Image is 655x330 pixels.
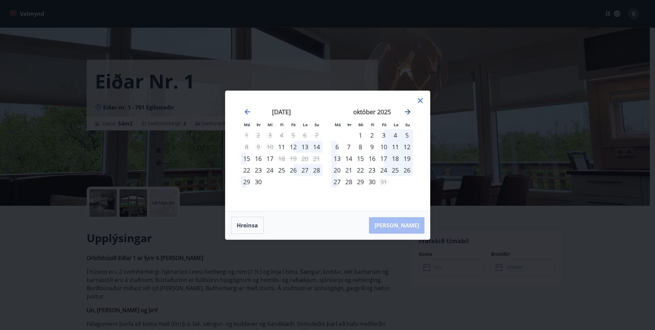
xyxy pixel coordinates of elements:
td: Choose fimmtudagur, 9. október 2025 as your check-in date. It’s available. [366,141,378,153]
div: 30 [366,176,378,188]
div: 29 [241,176,252,188]
td: Choose fimmtudagur, 25. september 2025 as your check-in date. It’s available. [276,164,287,176]
div: 2 [366,129,378,141]
div: 25 [390,164,401,176]
small: Mi [358,122,363,127]
td: Not available. föstudagur, 31. október 2025 [378,176,390,188]
div: Aðeins innritun í boði [276,141,287,153]
td: Choose þriðjudagur, 23. september 2025 as your check-in date. It’s available. [252,164,264,176]
small: Má [244,122,250,127]
td: Choose miðvikudagur, 29. október 2025 as your check-in date. It’s available. [355,176,366,188]
div: 14 [311,141,322,153]
div: 15 [355,153,366,164]
td: Choose þriðjudagur, 30. september 2025 as your check-in date. It’s available. [252,176,264,188]
td: Choose laugardagur, 13. september 2025 as your check-in date. It’s available. [299,141,311,153]
div: 22 [355,164,366,176]
div: 26 [401,164,413,176]
td: Choose föstudagur, 17. október 2025 as your check-in date. It’s available. [378,153,390,164]
div: 16 [252,153,264,164]
td: Choose laugardagur, 18. október 2025 as your check-in date. It’s available. [390,153,401,164]
td: Choose fimmtudagur, 16. október 2025 as your check-in date. It’s available. [366,153,378,164]
small: Fö [382,122,386,127]
td: Choose þriðjudagur, 7. október 2025 as your check-in date. It’s available. [343,141,355,153]
div: Aðeins innritun í boði [241,164,252,176]
td: Not available. mánudagur, 8. september 2025 [241,141,252,153]
td: Not available. sunnudagur, 21. september 2025 [311,153,322,164]
td: Choose fimmtudagur, 23. október 2025 as your check-in date. It’s available. [366,164,378,176]
div: Aðeins útritun í boði [276,153,287,164]
div: 27 [331,176,343,188]
div: 8 [355,141,366,153]
td: Choose laugardagur, 11. október 2025 as your check-in date. It’s available. [390,141,401,153]
td: Not available. laugardagur, 6. september 2025 [299,129,311,141]
div: 5 [401,129,413,141]
div: 15 [241,153,252,164]
td: Choose föstudagur, 10. október 2025 as your check-in date. It’s available. [378,141,390,153]
td: Choose miðvikudagur, 17. september 2025 as your check-in date. It’s available. [264,153,276,164]
div: 23 [252,164,264,176]
td: Choose miðvikudagur, 15. október 2025 as your check-in date. It’s available. [355,153,366,164]
div: 13 [299,141,311,153]
div: Move forward to switch to the next month. [404,108,412,116]
td: Not available. þriðjudagur, 9. september 2025 [252,141,264,153]
div: 1 [355,129,366,141]
div: 6 [331,141,343,153]
td: Not available. miðvikudagur, 3. september 2025 [264,129,276,141]
small: Su [405,122,410,127]
td: Choose laugardagur, 25. október 2025 as your check-in date. It’s available. [390,164,401,176]
div: 28 [311,164,322,176]
strong: október 2025 [353,108,391,116]
div: 19 [401,153,413,164]
div: 17 [264,153,276,164]
div: Aðeins útritun í boði [378,176,390,188]
div: Move backward to switch to the previous month. [243,108,251,116]
td: Choose sunnudagur, 19. október 2025 as your check-in date. It’s available. [401,153,413,164]
td: Choose fimmtudagur, 30. október 2025 as your check-in date. It’s available. [366,176,378,188]
small: Fö [291,122,296,127]
small: La [303,122,308,127]
td: Choose mánudagur, 20. október 2025 as your check-in date. It’s available. [331,164,343,176]
div: 20 [331,164,343,176]
div: 27 [299,164,311,176]
td: Not available. sunnudagur, 7. september 2025 [311,129,322,141]
td: Choose laugardagur, 27. september 2025 as your check-in date. It’s available. [299,164,311,176]
td: Choose sunnudagur, 28. september 2025 as your check-in date. It’s available. [311,164,322,176]
td: Choose þriðjudagur, 28. október 2025 as your check-in date. It’s available. [343,176,355,188]
td: Choose laugardagur, 4. október 2025 as your check-in date. It’s available. [390,129,401,141]
small: Su [314,122,319,127]
div: 10 [378,141,390,153]
td: Choose mánudagur, 13. október 2025 as your check-in date. It’s available. [331,153,343,164]
div: 30 [252,176,264,188]
div: 21 [343,164,355,176]
div: 4 [390,129,401,141]
td: Choose mánudagur, 22. september 2025 as your check-in date. It’s available. [241,164,252,176]
td: Choose föstudagur, 24. október 2025 as your check-in date. It’s available. [378,164,390,176]
div: 3 [378,129,390,141]
td: Choose mánudagur, 29. september 2025 as your check-in date. It’s available. [241,176,252,188]
td: Choose mánudagur, 6. október 2025 as your check-in date. It’s available. [331,141,343,153]
td: Not available. fimmtudagur, 18. september 2025 [276,153,287,164]
div: 28 [343,176,355,188]
div: Calendar [234,99,422,203]
div: 9 [366,141,378,153]
td: Not available. fimmtudagur, 4. september 2025 [276,129,287,141]
small: Fi [371,122,374,127]
button: Hreinsa [231,217,264,234]
td: Not available. mánudagur, 1. september 2025 [241,129,252,141]
div: 7 [343,141,355,153]
div: 26 [287,164,299,176]
div: 11 [390,141,401,153]
small: Þr [347,122,351,127]
div: 17 [378,153,390,164]
div: 14 [343,153,355,164]
td: Not available. þriðjudagur, 2. september 2025 [252,129,264,141]
td: Choose sunnudagur, 5. október 2025 as your check-in date. It’s available. [401,129,413,141]
div: 23 [366,164,378,176]
td: Choose fimmtudagur, 2. október 2025 as your check-in date. It’s available. [366,129,378,141]
td: Choose miðvikudagur, 22. október 2025 as your check-in date. It’s available. [355,164,366,176]
td: Choose sunnudagur, 14. september 2025 as your check-in date. It’s available. [311,141,322,153]
td: Choose þriðjudagur, 16. september 2025 as your check-in date. It’s available. [252,153,264,164]
td: Choose fimmtudagur, 11. september 2025 as your check-in date. It’s available. [276,141,287,153]
div: 24 [264,164,276,176]
td: Choose miðvikudagur, 1. október 2025 as your check-in date. It’s available. [355,129,366,141]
